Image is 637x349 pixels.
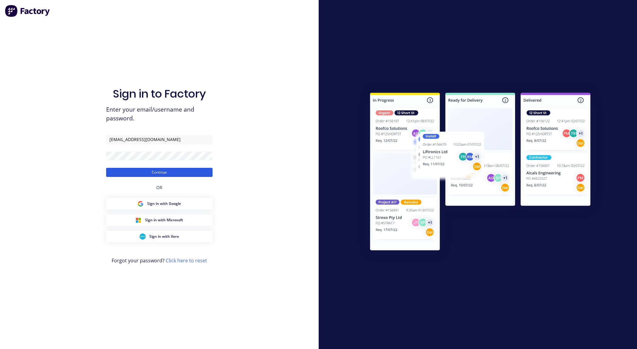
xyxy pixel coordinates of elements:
img: Google Sign in [137,201,144,207]
button: Google Sign inSign in with Google [106,198,213,209]
img: Factory [5,5,50,17]
button: Xero Sign inSign in with Xero [106,231,213,242]
img: Sign in [357,81,604,265]
div: OR [156,177,162,198]
span: Enter your email/username and password. [106,105,213,123]
span: Sign in with Xero [149,234,179,239]
button: Microsoft Sign inSign in with Microsoft [106,214,213,226]
input: Email/Username [106,135,213,144]
img: Microsoft Sign in [135,217,141,223]
span: Sign in with Google [147,201,181,206]
span: Sign in with Microsoft [145,217,183,223]
button: Continue [106,168,213,177]
img: Xero Sign in [140,233,146,240]
span: Forgot your password? [112,257,207,264]
a: Click here to reset [166,257,207,264]
h1: Sign in to Factory [113,87,206,100]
